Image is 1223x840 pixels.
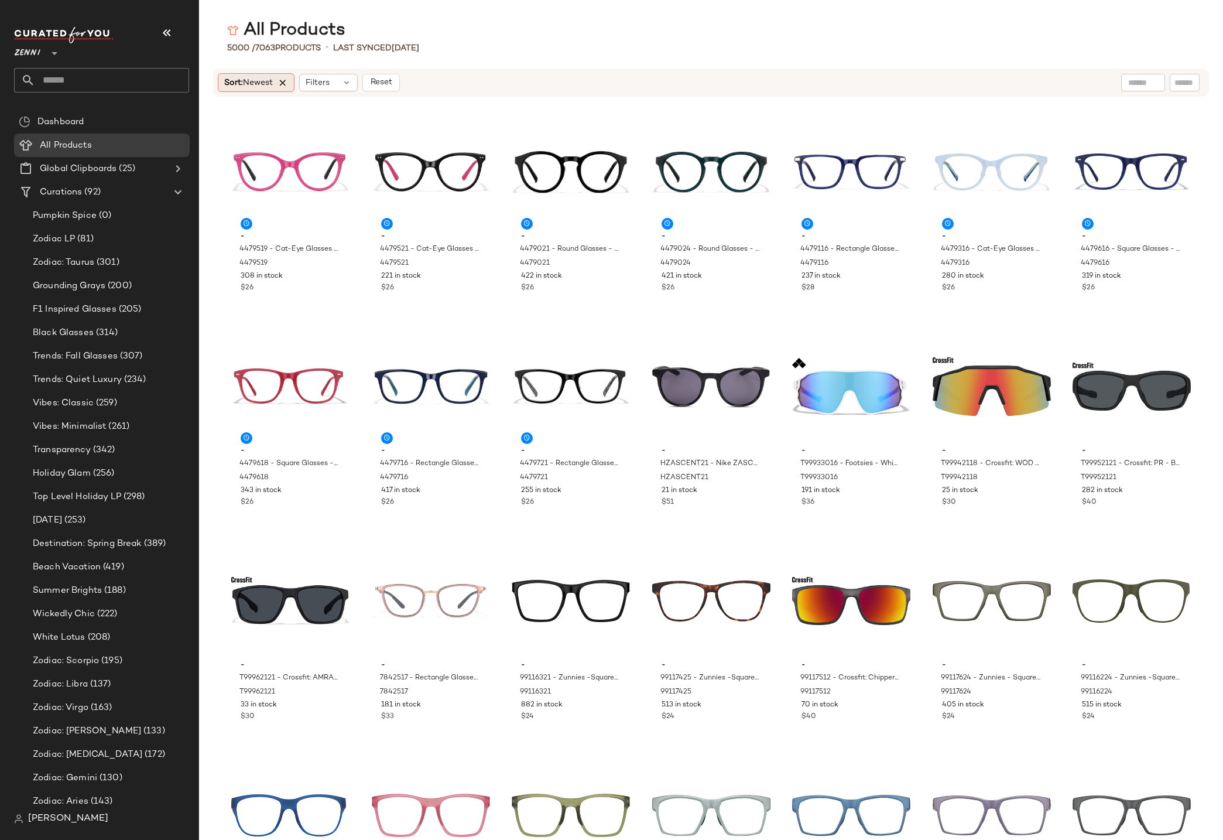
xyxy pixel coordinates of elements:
[94,397,117,410] span: (259)
[933,332,1051,441] img: T99942118-sunglasses-front-view.jpg
[652,118,770,227] img: 4479024-eyeglasses-front-view.jpg
[942,283,955,293] span: $26
[660,459,760,469] span: HZASCENT21 - Nike ZASCENT - Black - Plastic
[1081,459,1180,469] span: T99952121 - Crossfit: PR - Black - Plastic
[33,420,106,433] span: Vibes: Minimalist
[662,446,761,456] span: -
[227,42,321,54] div: Products
[33,654,99,668] span: Zodiac: Scorpio
[381,712,394,722] span: $33
[33,326,94,340] span: Black Glasses
[801,271,841,282] span: 237 in stock
[380,473,408,483] span: 4479716
[792,547,910,655] img: 99117512-sunglasses-front-view.jpg
[521,231,621,242] span: -
[142,537,166,551] span: (389)
[380,687,408,698] span: 7842517
[141,725,165,738] span: (133)
[381,231,481,242] span: -
[33,771,97,785] span: Zodiac: Gemini
[521,660,621,671] span: -
[1082,486,1123,496] span: 282 in stock
[40,139,92,152] span: All Products
[239,258,268,269] span: 4479519
[652,547,770,655] img: 99117425_frame.png
[231,547,350,655] img: T99962121-sunglasses-front-view.jpg
[231,118,350,227] img: 4479519-eyeglasses-front-view.jpg
[942,497,956,508] span: $30
[33,725,141,738] span: Zodiac: [PERSON_NAME]
[33,678,88,691] span: Zodiac: Libra
[14,40,40,61] span: Zenni
[381,446,481,456] span: -
[99,654,122,668] span: (195)
[241,283,253,293] span: $26
[521,283,534,293] span: $26
[40,186,82,199] span: Curations
[33,233,75,246] span: Zodiac LP
[33,561,101,574] span: Beach Vacation
[520,459,619,469] span: 4479721 - Rectangle Glasses - Black - [MEDICAL_DATA]
[792,118,910,227] img: 4479116-eyeglasses-front-view.jpg
[800,673,900,684] span: 99117512 - Crossfit: Chipper - Gray - Plastic
[94,326,118,340] span: (314)
[227,44,255,53] span: 5000 /
[239,473,269,483] span: 4479618
[801,712,816,722] span: $40
[520,687,551,698] span: 99116321
[241,486,282,496] span: 343 in stock
[941,673,1040,684] span: 99117624 - Zunnies - Square Sunglasses - Green - Plastic
[1081,687,1112,698] span: 99116224
[801,446,901,456] span: -
[801,231,901,242] span: -
[1081,244,1180,255] span: 4479616 - Square Glasses - Blue - [MEDICAL_DATA]
[102,584,126,597] span: (188)
[520,258,550,269] span: 4479021
[801,660,901,671] span: -
[33,279,105,293] span: Grounding Grays
[660,673,760,684] span: 99117425 - Zunnies -Square Sunglasses - Tortoiseshell - Plastic
[239,687,275,698] span: T99962121
[662,497,674,508] span: $51
[14,27,114,43] img: cfy_white_logo.C9jOOHJF.svg
[241,271,283,282] span: 308 in stock
[660,258,691,269] span: 4479024
[942,446,1042,456] span: -
[33,303,117,316] span: F1 Inspired Glasses
[1082,446,1181,456] span: -
[33,584,102,597] span: Summer Brights
[800,244,900,255] span: 4479116 - Rectangle Glasses - Blue - [MEDICAL_DATA]
[231,332,350,441] img: 4479618-eyeglasses-front-view.jpg
[241,231,340,242] span: -
[381,497,394,508] span: $26
[800,473,838,483] span: T99933016
[33,490,121,504] span: Top Level Holiday LP
[942,231,1042,242] span: -
[662,486,697,496] span: 21 in stock
[662,283,674,293] span: $26
[512,547,630,655] img: 99116321_frame.png
[91,443,115,457] span: (342)
[520,244,619,255] span: 4479021 - Round Glasses - Black - [MEDICAL_DATA]
[117,162,135,176] span: (25)
[372,118,490,227] img: 4479521-eyeglasses-front-view.jpg
[381,700,421,711] span: 181 in stock
[227,19,345,42] div: All Products
[82,186,101,199] span: (92)
[801,497,814,508] span: $36
[117,303,142,316] span: (205)
[1081,473,1116,483] span: T99952121
[521,271,562,282] span: 422 in stock
[521,446,621,456] span: -
[520,473,548,483] span: 4479721
[801,700,838,711] span: 70 in stock
[660,244,760,255] span: 4479024 - Round Glasses - Green - [MEDICAL_DATA]
[306,77,330,89] span: Filters
[224,77,273,89] span: Sort:
[942,486,978,496] span: 25 in stock
[33,701,88,715] span: Zodiac: Virgo
[1082,271,1121,282] span: 319 in stock
[33,209,97,223] span: Pumpkin Spice
[652,332,770,441] img: HZASCENT21-sunglasses-front-view.jpg
[28,812,108,826] span: [PERSON_NAME]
